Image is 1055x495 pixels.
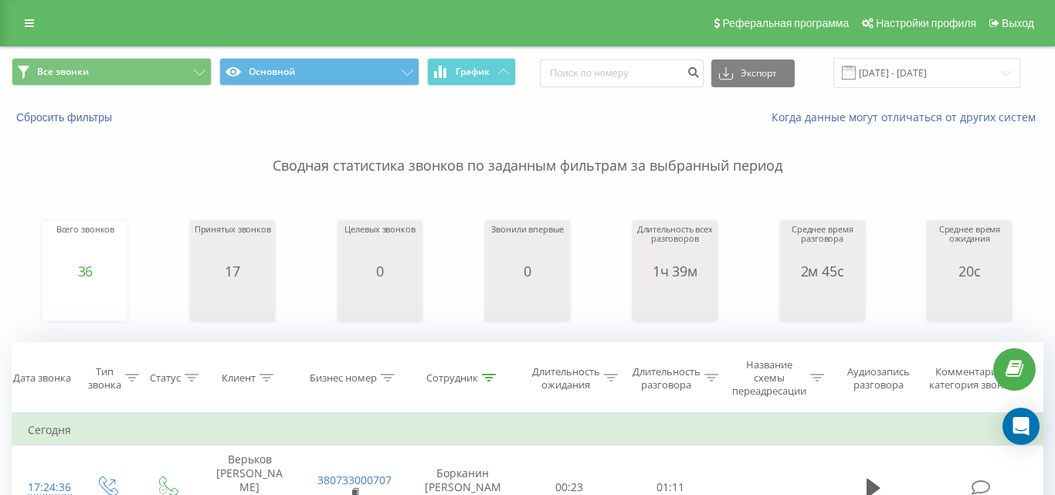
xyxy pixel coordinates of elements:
div: Open Intercom Messenger [1002,408,1040,445]
div: 0 [344,263,415,279]
span: График [456,66,490,77]
div: Звонили впервые [491,225,563,263]
div: Длительность ожидания [532,365,600,392]
span: Настройки профиля [876,17,976,29]
button: График [427,58,516,86]
div: 36 [56,263,115,279]
p: Сводная статистика звонков по заданным фильтрам за выбранный период [12,125,1043,176]
div: Длительность разговора [633,365,701,392]
div: Тип звонка [88,365,121,392]
button: Основной [219,58,419,86]
div: 17 [195,263,271,279]
div: Сотрудник [426,371,478,385]
div: 20с [931,263,1008,279]
div: 1ч 39м [636,263,714,279]
div: Дата звонка [13,371,71,385]
div: Комментарий/категория звонка [926,365,1016,392]
div: 2м 45с [784,263,861,279]
button: Сбросить фильтры [12,110,120,124]
div: Всего звонков [56,225,115,263]
div: Среднее время разговора [784,225,861,263]
span: Все звонки [37,66,89,78]
div: Среднее время ожидания [931,225,1008,263]
a: 380733000707 [317,473,392,487]
button: Все звонки [12,58,212,86]
button: Экспорт [711,59,795,87]
td: Сегодня [12,415,1043,446]
div: Клиент [222,371,256,385]
input: Поиск по номеру [540,59,704,87]
span: Реферальная программа [722,17,849,29]
a: Когда данные могут отличаться от других систем [772,110,1043,124]
span: Выход [1002,17,1034,29]
div: Статус [150,371,181,385]
div: Название схемы переадресации [732,358,806,398]
div: 0 [491,263,563,279]
div: Принятых звонков [195,225,271,263]
div: Целевых звонков [344,225,415,263]
div: Бизнес номер [310,371,377,385]
div: Аудиозапись разговора [840,365,918,392]
div: Длительность всех разговоров [636,225,714,263]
